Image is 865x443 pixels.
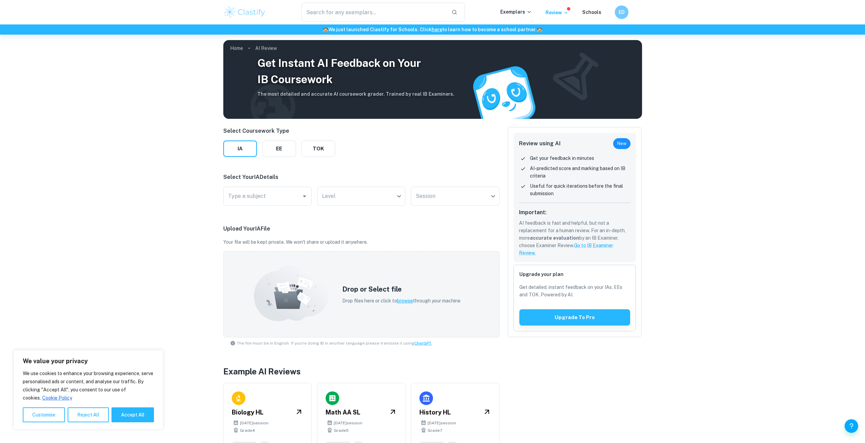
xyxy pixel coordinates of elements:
h4: Example AI Reviews [223,365,500,377]
p: We value your privacy [23,357,154,365]
button: Customise [23,407,65,422]
span: 🏫 [323,27,328,32]
input: Search for any exemplars... [301,3,446,22]
button: EE [262,141,296,157]
img: AI Review Cover [223,40,642,119]
p: Your file will be kept private. We won't share or upload it anywhere. [223,238,500,246]
img: Clastify logo [223,5,266,19]
button: Open [300,191,309,201]
a: Schools [582,10,601,15]
h5: Drop or Select file [342,284,461,294]
p: Get your feedback in minutes [530,154,594,162]
a: ChatGPT. [414,341,432,346]
p: Get detailed, instant feedback on your IAs, EEs and TOK. Powered by AI. [519,283,630,298]
a: here [432,27,442,32]
h6: Review using AI [519,140,560,148]
div: We value your privacy [14,350,163,429]
p: Select Your IA Details [223,173,500,181]
h3: Get Instant AI Feedback on Your IB Coursework [257,55,454,88]
button: Help and Feedback [845,419,858,433]
h6: ED [618,8,625,16]
h6: Math AA SL [326,408,360,417]
span: Grade 4 [240,427,255,433]
p: AI feedback is fast and helpful, but not a replacement for a human review. For an in-depth, more ... [519,219,631,257]
h6: We just launched Clastify for Schools. Click to learn how to become a school partner. [1,26,864,33]
span: New [613,140,630,147]
p: Drop files here or click to through your machine [342,297,461,304]
p: Exemplars [500,8,532,16]
p: AI Review [255,44,277,52]
button: Accept All [111,407,154,422]
p: Useful for quick iterations before the final submission [530,182,631,197]
button: IA [223,141,257,157]
h6: Biology HL [232,408,263,417]
span: Grade 5 [334,427,349,433]
span: [DATE] session [240,420,269,426]
span: Grade 7 [428,427,442,433]
span: The file must be in English. If you're doing IB in another language please translate it using [237,340,432,346]
b: accurate evaluation [530,235,579,241]
p: Upload Your IA File [223,225,500,233]
h6: Upgrade your plan [519,271,630,278]
button: TOK [301,141,335,157]
h6: Important: [519,208,631,217]
span: 🏫 [537,27,542,32]
a: Cookie Policy [42,395,72,401]
span: [DATE] session [428,420,456,426]
button: Reject All [68,407,109,422]
button: ED [615,5,628,19]
button: Upgrade to pro [519,309,630,326]
p: Review [546,9,569,16]
span: browse [397,298,413,303]
span: [DATE] session [334,420,362,426]
h6: The most detailed and accurate AI coursework grader. Trained by real IB Examiners. [257,90,454,98]
p: We use cookies to enhance your browsing experience, serve personalised ads or content, and analys... [23,369,154,402]
p: AI-predicted score and marking based on IB criteria [530,165,631,180]
p: Select Coursework Type [223,127,335,135]
h6: History HL [419,408,451,417]
a: Home [230,43,243,53]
